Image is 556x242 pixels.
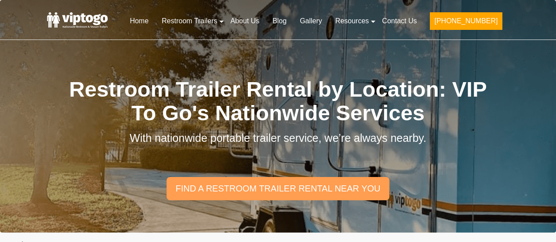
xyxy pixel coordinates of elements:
span: With nationwide portable trailer service, we’re always nearby. [130,132,426,144]
a: About Us [224,11,266,31]
a: Home [123,11,155,31]
a: [PHONE_NUMBER] [423,11,509,35]
span: Restroom Trailer Rental by Location: VIP To Go's Nationwide Services [69,77,487,125]
a: Blog [266,11,293,31]
button: [PHONE_NUMBER] [430,12,502,30]
a: Restroom Trailers [155,11,224,31]
a: Gallery [293,11,329,31]
a: find a restroom trailer rental near you [167,177,389,200]
a: Resources [329,11,375,31]
a: Contact Us [375,11,423,31]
